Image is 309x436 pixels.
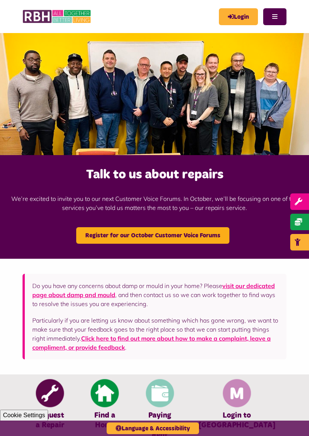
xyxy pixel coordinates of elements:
button: Navigation [263,8,286,25]
h4: Login to [GEOGRAPHIC_DATA] [199,410,275,430]
a: Register for our October Customer Voice Forums [76,227,229,244]
h4: Find a Home [89,410,121,430]
img: Find A Home [91,379,119,407]
button: Language & Accessibility [107,422,199,434]
img: Membership And Mutuality [223,379,251,407]
a: visit our dedicated page about damp and mould [32,282,275,299]
img: Report Repair [36,379,64,407]
iframe: Netcall Web Assistant for live chat [275,402,309,436]
p: We’re excited to invite you to our next Customer Voice Forums. In October, we’ll be focusing on o... [4,183,305,223]
img: RBH [23,8,92,26]
a: Click here to find out more about how to make a complaint, leave a compliment, or provide feedback [32,335,271,351]
p: Do you have any concerns about damp or mould in your home? Please , and then contact us so we can... [32,281,279,308]
p: Particularly if you are letting us know about something which has gone wrong, we want to make sur... [32,316,279,352]
h2: Talk to us about repairs [4,166,305,183]
img: Pay Rent [146,379,174,407]
a: MyRBH [219,8,258,25]
h4: Request a Repair [34,410,66,430]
